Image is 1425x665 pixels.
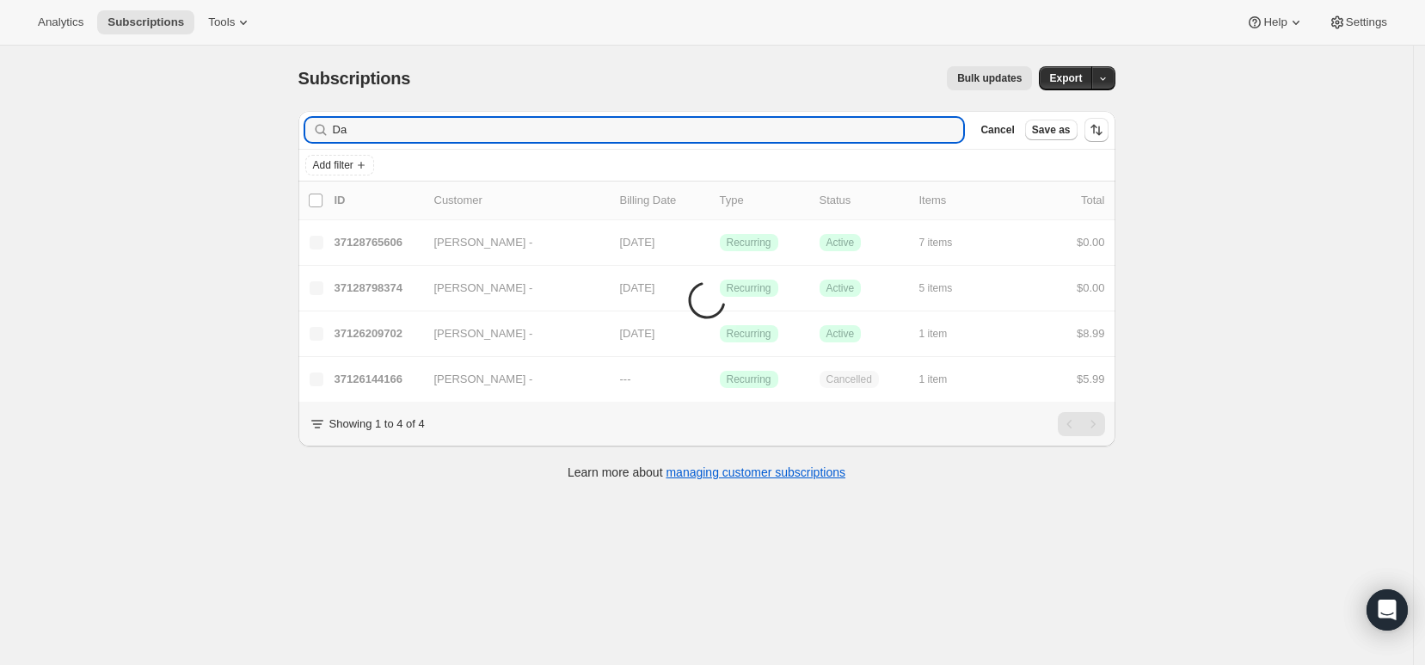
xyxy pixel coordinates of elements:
button: Analytics [28,10,94,34]
a: managing customer subscriptions [666,465,845,479]
span: Settings [1346,15,1387,29]
p: Showing 1 to 4 of 4 [329,416,425,433]
button: Sort the results [1084,118,1109,142]
span: Subscriptions [298,69,411,88]
button: Help [1236,10,1314,34]
input: Filter subscribers [333,118,964,142]
button: Export [1039,66,1092,90]
button: Settings [1318,10,1397,34]
button: Bulk updates [947,66,1032,90]
button: Cancel [974,120,1021,140]
span: Analytics [38,15,83,29]
span: Help [1263,15,1287,29]
span: Tools [208,15,235,29]
nav: Pagination [1058,412,1105,436]
button: Tools [198,10,262,34]
span: Bulk updates [957,71,1022,85]
button: Save as [1025,120,1078,140]
button: Add filter [305,155,374,175]
button: Subscriptions [97,10,194,34]
p: Learn more about [568,464,845,481]
span: Add filter [313,158,353,172]
span: Subscriptions [107,15,184,29]
span: Save as [1032,123,1071,137]
span: Cancel [980,123,1014,137]
span: Export [1049,71,1082,85]
div: Open Intercom Messenger [1367,589,1408,631]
